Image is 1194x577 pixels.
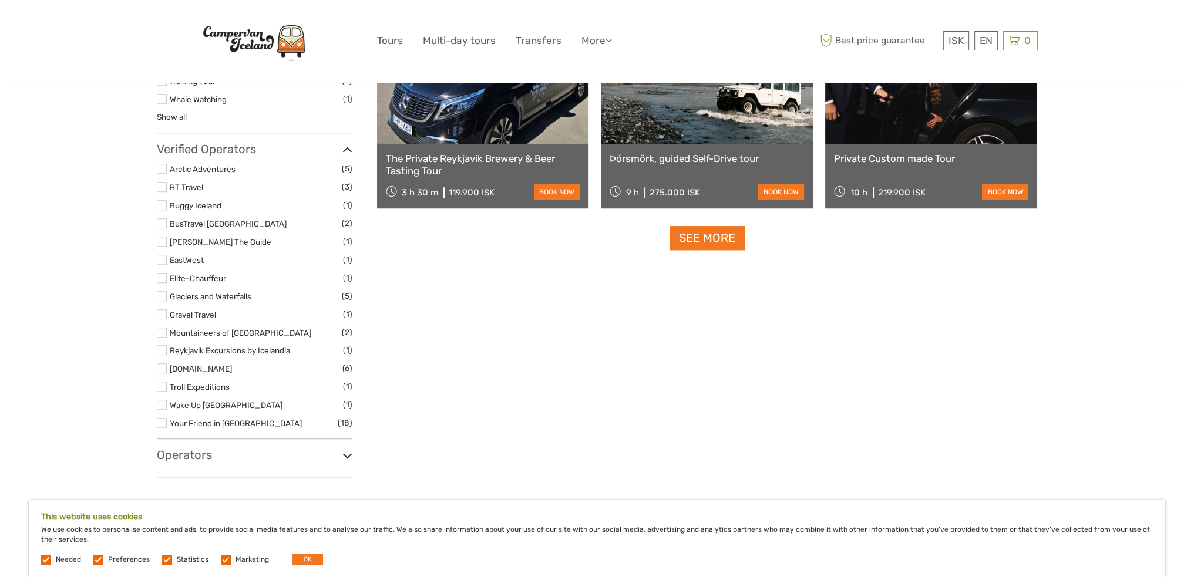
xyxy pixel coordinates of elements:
[982,184,1028,200] a: book now
[342,217,352,230] span: (2)
[170,76,216,86] a: Walking Tour
[108,555,150,565] label: Preferences
[974,31,998,50] div: EN
[170,95,227,104] a: Whale Watching
[626,187,639,198] span: 9 h
[342,180,352,194] span: (3)
[170,346,290,355] a: Reykjavik Excursions by Icelandia
[292,554,323,565] button: OK
[343,92,352,106] span: (1)
[170,237,271,247] a: [PERSON_NAME] The Guide
[170,292,251,301] a: Glaciers and Waterfalls
[157,448,352,462] h3: Operators
[157,112,187,122] a: Show all
[170,219,287,228] a: BusTravel [GEOGRAPHIC_DATA]
[342,162,352,176] span: (5)
[342,362,352,375] span: (6)
[236,555,269,565] label: Marketing
[377,32,403,49] a: Tours
[670,226,745,250] a: See more
[402,187,438,198] span: 3 h 30 m
[610,153,804,164] a: Þórsmörk, guided Self-Drive tour
[516,32,561,49] a: Transfers
[29,500,1165,577] div: We use cookies to personalise content and ads, to provide social media features and to analyse ou...
[338,416,352,430] span: (18)
[170,419,302,428] a: Your Friend in [GEOGRAPHIC_DATA]
[41,512,1153,522] h5: This website uses cookies
[758,184,804,200] a: book now
[1023,35,1032,46] span: 0
[850,187,867,198] span: 10 h
[343,253,352,266] span: (1)
[834,153,1028,164] a: Private Custom made Tour
[342,326,352,339] span: (2)
[170,255,204,265] a: EastWest
[343,343,352,357] span: (1)
[16,21,133,30] p: We're away right now. Please check back later!
[170,164,236,174] a: Arctic Adventures
[190,16,319,66] img: Scandinavian Travel
[949,35,964,46] span: ISK
[343,308,352,321] span: (1)
[423,32,496,49] a: Multi-day tours
[170,310,216,319] a: Gravel Travel
[878,187,926,198] div: 219.900 ISK
[534,184,580,200] a: book now
[342,289,352,303] span: (5)
[170,382,230,392] a: Troll Expeditions
[343,380,352,393] span: (1)
[170,400,282,410] a: Wake Up [GEOGRAPHIC_DATA]
[343,235,352,248] span: (1)
[170,328,311,338] a: Mountaineers of [GEOGRAPHIC_DATA]
[170,183,203,192] a: BT Travel
[343,271,352,285] span: (1)
[581,32,612,49] a: More
[135,18,149,32] button: Open LiveChat chat widget
[177,555,208,565] label: Statistics
[170,274,226,283] a: Elite-Chauffeur
[170,364,232,373] a: [DOMAIN_NAME]
[386,153,580,177] a: The Private Reykjavik Brewery & Beer Tasting Tour
[157,142,352,156] h3: Verified Operators
[56,555,81,565] label: Needed
[650,187,700,198] div: 275.000 ISK
[449,187,495,198] div: 119.900 ISK
[818,31,940,50] span: Best price guarantee
[343,398,352,411] span: (1)
[343,198,352,212] span: (1)
[170,201,221,210] a: Buggy Iceland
